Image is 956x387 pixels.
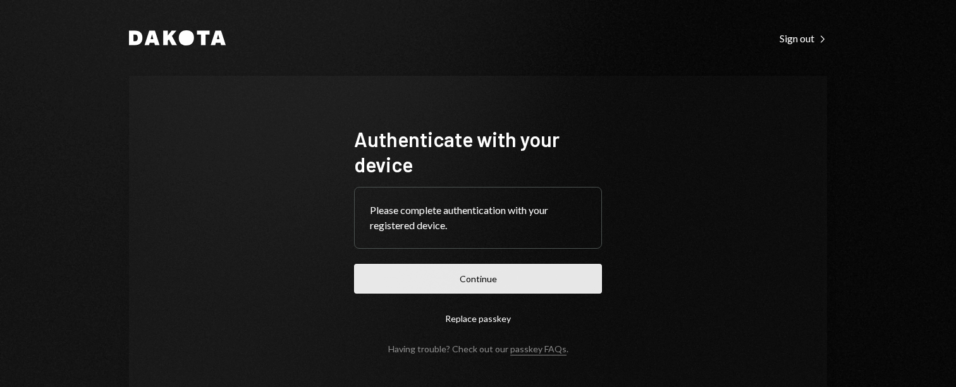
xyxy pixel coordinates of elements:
a: Sign out [780,31,827,45]
h1: Authenticate with your device [354,126,602,177]
button: Continue [354,264,602,294]
div: Please complete authentication with your registered device. [370,203,586,233]
button: Replace passkey [354,304,602,333]
a: passkey FAQs [510,343,567,355]
div: Sign out [780,32,827,45]
div: Having trouble? Check out our . [388,343,568,354]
